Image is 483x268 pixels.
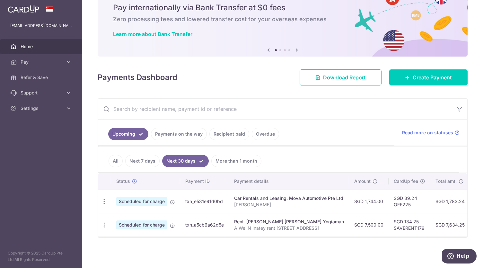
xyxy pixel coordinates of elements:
div: Car Rentals and Leasing. Mova Automotive Pte Ltd [234,195,344,201]
a: Upcoming [108,128,148,140]
td: txn_a5cb6a62d5e [180,213,229,237]
span: Read more on statuses [402,130,453,136]
span: Scheduled for charge [116,220,167,229]
td: SGD 134.25 SAVERENT179 [389,213,430,237]
span: Total amt. [435,178,457,184]
a: Overdue [252,128,279,140]
td: SGD 7,634.25 [430,213,470,237]
img: CardUp [8,5,39,13]
span: CardUp fee [394,178,418,184]
h4: Payments Dashboard [98,72,177,83]
td: SGD 1,783.24 [430,190,470,213]
p: A Wei N Inatey rent [STREET_ADDRESS] [234,225,344,231]
a: Read more on statuses [402,130,460,136]
iframe: Opens a widget where you can find more information [442,249,477,265]
div: Rent. [PERSON_NAME] [PERSON_NAME] Yogiaman [234,219,344,225]
span: Refer & Save [21,74,63,81]
a: Download Report [300,69,382,85]
span: Amount [354,178,371,184]
span: Pay [21,59,63,65]
a: Payments on the way [151,128,207,140]
a: All [109,155,123,167]
h6: Zero processing fees and lowered transfer cost for your overseas expenses [113,15,452,23]
a: Recipient paid [209,128,249,140]
td: SGD 39.24 OFF225 [389,190,430,213]
input: Search by recipient name, payment id or reference [98,99,452,119]
a: Create Payment [389,69,468,85]
span: Create Payment [413,74,452,81]
span: Download Report [323,74,366,81]
span: Settings [21,105,63,112]
p: [PERSON_NAME] [234,201,344,208]
span: Status [116,178,130,184]
a: Next 30 days [162,155,209,167]
a: Next 7 days [125,155,160,167]
td: SGD 1,744.00 [349,190,389,213]
td: txn_e531e91d0bd [180,190,229,213]
span: Home [21,43,63,50]
span: Support [21,90,63,96]
a: More than 1 month [211,155,261,167]
th: Payment details [229,173,349,190]
h5: Pay internationally via Bank Transfer at $0 fees [113,3,452,13]
a: Learn more about Bank Transfer [113,31,192,37]
th: Payment ID [180,173,229,190]
span: Scheduled for charge [116,197,167,206]
td: SGD 7,500.00 [349,213,389,237]
p: [EMAIL_ADDRESS][DOMAIN_NAME] [10,22,72,29]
